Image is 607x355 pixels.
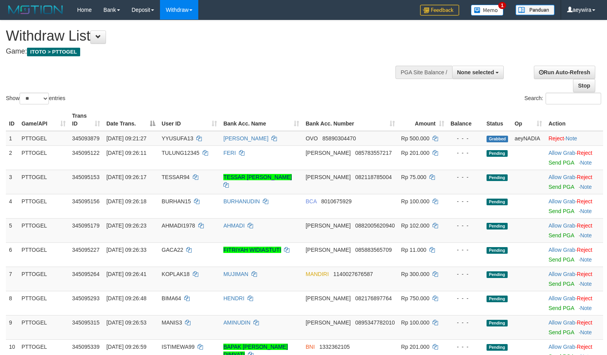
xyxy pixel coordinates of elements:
div: - - - [451,319,480,326]
span: [PERSON_NAME] [305,247,350,253]
td: 8 [6,291,18,315]
span: Copy 1332362105 to clipboard [320,344,350,350]
a: Send PGA [548,232,574,238]
span: Pending [487,271,508,278]
span: 345095153 [72,174,99,180]
span: ITOTO > PTTOGEL [27,48,80,56]
td: · [545,242,603,267]
span: [PERSON_NAME] [305,295,350,301]
a: Run Auto-Refresh [534,66,595,79]
td: 3 [6,170,18,194]
span: 345095339 [72,344,99,350]
span: Copy 085883565709 to clipboard [355,247,391,253]
span: 345095293 [72,295,99,301]
td: 7 [6,267,18,291]
a: Reject [577,198,593,204]
span: Rp 500.000 [401,135,429,142]
span: [DATE] 09:26:33 [106,247,146,253]
span: [DATE] 09:26:17 [106,174,146,180]
span: 1 [498,2,506,9]
div: - - - [451,134,480,142]
a: MUJIMAN [223,271,248,277]
a: HENDRI [223,295,244,301]
a: Allow Grab [548,198,575,204]
span: OVO [305,135,318,142]
a: Reject [577,247,593,253]
div: - - - [451,343,480,351]
label: Search: [524,93,601,104]
span: · [548,247,576,253]
a: Note [580,160,592,166]
span: Rp 100.000 [401,198,429,204]
td: PTTOGEL [18,131,69,146]
div: - - - [451,197,480,205]
img: Button%20Memo.svg [471,5,504,16]
a: Reject [577,319,593,326]
span: TESSAR94 [162,174,190,180]
span: AHMADI1978 [162,222,195,229]
th: Bank Acc. Name: activate to sort column ascending [220,109,302,131]
th: User ID: activate to sort column ascending [158,109,220,131]
span: Copy 082118785004 to clipboard [355,174,391,180]
span: Rp 102.000 [401,222,429,229]
span: ISTIMEWA99 [162,344,194,350]
select: Showentries [20,93,49,104]
a: Send PGA [548,305,574,311]
span: [DATE] 09:26:11 [106,150,146,156]
td: PTTOGEL [18,194,69,218]
span: [DATE] 09:26:53 [106,319,146,326]
input: Search: [546,93,601,104]
span: [DATE] 09:21:27 [106,135,146,142]
a: [PERSON_NAME] [223,135,268,142]
span: · [548,150,576,156]
span: MANDIRI [305,271,329,277]
div: - - - [451,270,480,278]
button: None selected [452,66,504,79]
a: Send PGA [548,281,574,287]
th: Action [545,109,603,131]
span: 345095156 [72,198,99,204]
span: Rp 201.000 [401,344,429,350]
span: 345095122 [72,150,99,156]
span: · [548,295,576,301]
span: [DATE] 09:26:59 [106,344,146,350]
a: Note [580,232,592,238]
th: Amount: activate to sort column ascending [398,109,447,131]
span: · [548,271,576,277]
a: Reject [577,222,593,229]
td: · [545,267,603,291]
th: ID [6,109,18,131]
span: GACA22 [162,247,183,253]
td: 1 [6,131,18,146]
span: Rp 201.000 [401,150,429,156]
span: Pending [487,199,508,205]
span: TULUNG12345 [162,150,199,156]
a: AHMADI [223,222,244,229]
td: PTTOGEL [18,315,69,339]
th: Bank Acc. Number: activate to sort column ascending [302,109,398,131]
span: None selected [457,69,494,75]
a: Reject [577,150,593,156]
a: Note [566,135,577,142]
span: Pending [487,174,508,181]
td: PTTOGEL [18,291,69,315]
a: AMINUDIN [223,319,250,326]
label: Show entries [6,93,65,104]
div: - - - [451,222,480,229]
span: Copy 085783557217 to clipboard [355,150,391,156]
span: [PERSON_NAME] [305,174,350,180]
a: FITRIYAH WIDIASTUTI [223,247,281,253]
a: Note [580,184,592,190]
a: TESSAR [PERSON_NAME] [223,174,292,180]
h1: Withdraw List [6,28,397,44]
td: PTTOGEL [18,170,69,194]
a: Reject [577,295,593,301]
a: BURHANUDIN [223,198,260,204]
span: Rp 750.000 [401,295,429,301]
span: Grabbed [487,136,508,142]
span: [PERSON_NAME] [305,319,350,326]
span: Rp 100.000 [401,319,429,326]
div: - - - [451,173,480,181]
span: Copy 85890304470 to clipboard [322,135,356,142]
a: Allow Grab [548,271,575,277]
